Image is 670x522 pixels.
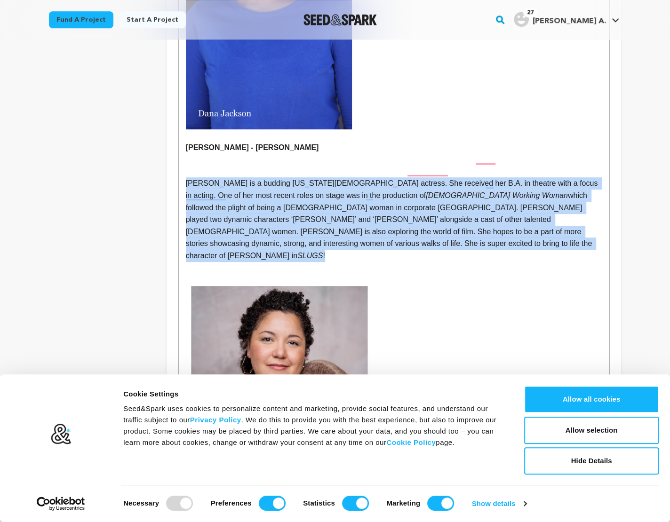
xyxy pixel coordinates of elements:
a: Start a project [119,11,186,28]
strong: Necessary [123,499,159,507]
strong: Marketing [386,499,420,507]
img: 1743045275-Untitled%20design%203.jpg [186,286,373,506]
img: user.png [514,12,529,27]
button: Allow selection [524,417,659,444]
button: Allow all cookies [524,386,659,413]
img: logo [50,423,72,445]
a: Bianco A.'s Profile [512,10,621,27]
a: Show details [472,497,526,511]
img: Seed&Spark Logo Dark Mode [303,14,377,25]
div: Bianco A.'s Profile [514,12,606,27]
em: [DEMOGRAPHIC_DATA] Working Woman [426,191,568,199]
strong: Statistics [303,499,335,507]
button: Hide Details [524,447,659,475]
a: Seed&Spark Homepage [303,14,377,25]
div: Seed&Spark uses cookies to personalize content and marketing, provide social features, and unders... [123,403,503,448]
span: Bianco A.'s Profile [512,10,621,30]
strong: [PERSON_NAME] - [PERSON_NAME] [186,143,319,151]
em: SLUGS [297,252,323,260]
a: Usercentrics Cookiebot - opens in a new window [20,497,102,511]
p: [PERSON_NAME] is a budding [US_STATE][DEMOGRAPHIC_DATA] actress. She received her B.A. in theatre... [186,177,602,261]
span: 27 [523,8,537,17]
span: [PERSON_NAME] A. [533,17,606,25]
div: Cookie Settings [123,388,503,400]
a: Fund a project [49,11,113,28]
a: Privacy Policy [190,416,241,424]
a: Cookie Policy [386,438,436,446]
strong: Preferences [211,499,252,507]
